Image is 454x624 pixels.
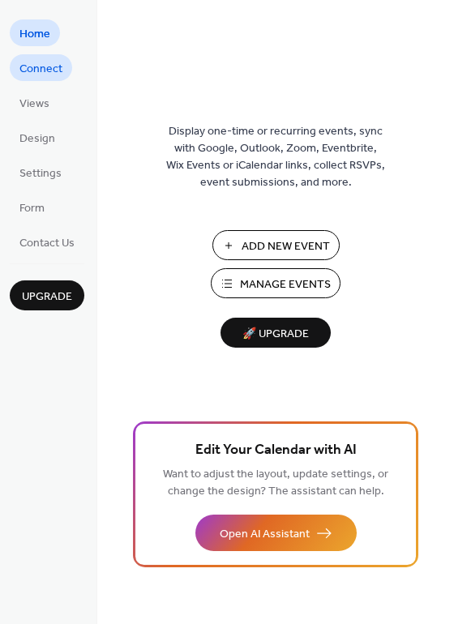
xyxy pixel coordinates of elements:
span: Views [19,96,49,113]
span: Want to adjust the layout, update settings, or change the design? The assistant can help. [163,464,388,502]
a: Views [10,89,59,116]
a: Settings [10,159,71,186]
span: Form [19,200,45,217]
span: Design [19,130,55,147]
a: Form [10,194,54,220]
span: 🚀 Upgrade [230,323,321,345]
span: Manage Events [240,276,331,293]
a: Contact Us [10,229,84,255]
a: Home [10,19,60,46]
span: Open AI Assistant [220,526,310,543]
span: Display one-time or recurring events, sync with Google, Outlook, Zoom, Eventbrite, Wix Events or ... [166,123,385,191]
button: Open AI Assistant [195,515,357,551]
button: Upgrade [10,280,84,310]
span: Home [19,26,50,43]
span: Contact Us [19,235,75,252]
button: 🚀 Upgrade [221,318,331,348]
span: Add New Event [242,238,330,255]
span: Upgrade [22,288,72,306]
span: Connect [19,61,62,78]
span: Settings [19,165,62,182]
a: Design [10,124,65,151]
button: Manage Events [211,268,340,298]
button: Add New Event [212,230,340,260]
a: Connect [10,54,72,81]
span: Edit Your Calendar with AI [195,439,357,462]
